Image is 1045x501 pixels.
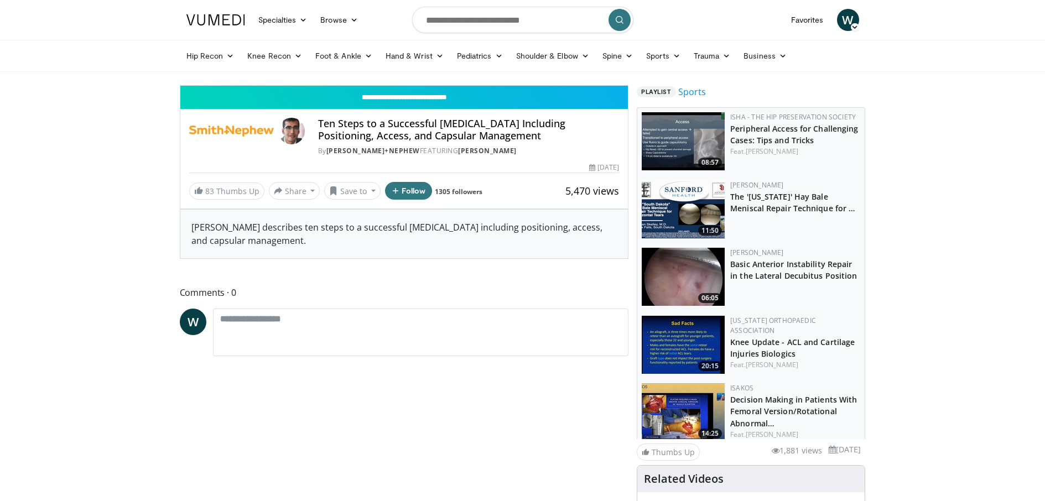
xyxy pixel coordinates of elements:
[698,361,722,371] span: 20:15
[180,210,628,258] div: [PERSON_NAME] describes ten steps to a successful [MEDICAL_DATA] including positioning, access, a...
[278,118,305,144] img: Avatar
[642,248,725,306] img: 6c343b3a-517f-445e-8bfd-1a7c9634d9e6.150x105_q85_crop-smart_upscale.jpg
[730,248,783,257] a: [PERSON_NAME]
[730,430,860,440] div: Feat.
[314,9,365,31] a: Browse
[644,472,724,486] h4: Related Videos
[730,337,855,359] a: Knee Update - ACL and Cartilage Injuries Biologics
[450,45,509,67] a: Pediatrics
[698,158,722,168] span: 08:57
[687,45,737,67] a: Trauma
[642,316,725,374] a: 20:15
[637,86,675,97] span: Playlist
[746,147,798,156] a: [PERSON_NAME]
[640,45,687,67] a: Sports
[180,309,206,335] a: W
[642,248,725,306] a: 06:05
[205,186,214,196] span: 83
[642,112,725,170] img: 74979b11-b8af-4b7b-a501-73d602edd850.150x105_q85_crop-smart_upscale.jpg
[698,293,722,303] span: 06:05
[385,182,433,200] button: Follow
[589,163,619,173] div: [DATE]
[730,123,858,145] a: Peripheral Access for Challenging Cases: Tips and Tricks
[784,9,830,31] a: Favorites
[241,45,309,67] a: Knee Recon
[180,45,241,67] a: Hip Recon
[829,443,861,456] li: [DATE]
[189,182,264,200] a: 83 Thumbs Up
[269,182,320,200] button: Share
[698,429,722,439] span: 14:25
[730,112,856,122] a: ISHA - The Hip Preservation Society
[324,182,381,200] button: Save to
[746,430,798,439] a: [PERSON_NAME]
[746,360,798,369] a: [PERSON_NAME]
[565,184,619,197] span: 5,470 views
[637,443,700,461] a: Thumbs Up
[642,316,725,374] img: 61536dc9-20ee-4da0-8caf-7cd0bb19b88c.150x105_q85_crop-smart_upscale.jpg
[772,445,822,457] li: 1,881 views
[412,7,633,33] input: Search topics, interventions
[730,394,857,428] a: Decision Making in Patients With Femoral Version/Rotational Abnormal…
[318,146,619,156] div: By FEATURING
[642,383,725,441] img: 7f53b612-90df-430a-947b-169b786edf73.150x105_q85_crop-smart_upscale.jpg
[379,45,450,67] a: Hand & Wrist
[730,147,860,156] div: Feat.
[698,226,722,236] span: 11:50
[642,383,725,441] a: 14:25
[730,191,855,213] a: The '[US_STATE]' Hay Bale Meniscal Repair Technique for …
[730,316,816,335] a: [US_STATE] Orthopaedic Association
[642,180,725,238] img: afbb2aee-e6f9-4de6-903a-b7d3420cb73d.jpeg.150x105_q85_crop-smart_upscale.jpg
[730,180,783,190] a: [PERSON_NAME]
[189,118,274,144] img: Smith+Nephew
[642,112,725,170] a: 08:57
[737,45,793,67] a: Business
[642,180,725,238] a: 11:50
[730,360,860,370] div: Feat.
[309,45,379,67] a: Foot & Ankle
[180,285,629,300] span: Comments 0
[730,383,753,393] a: ISAKOS
[435,187,482,196] a: 1305 followers
[596,45,640,67] a: Spine
[509,45,596,67] a: Shoulder & Elbow
[837,9,859,31] a: W
[186,14,245,25] img: VuMedi Logo
[458,146,517,155] a: [PERSON_NAME]
[318,118,619,142] h4: Ten Steps to a Successful [MEDICAL_DATA] Including Positioning, Access, and Capsular Management
[678,85,706,98] a: Sports
[252,9,314,31] a: Specialties
[326,146,420,155] a: [PERSON_NAME]+Nephew
[730,259,857,281] a: Basic Anterior Instability Repair in the Lateral Decubitus Position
